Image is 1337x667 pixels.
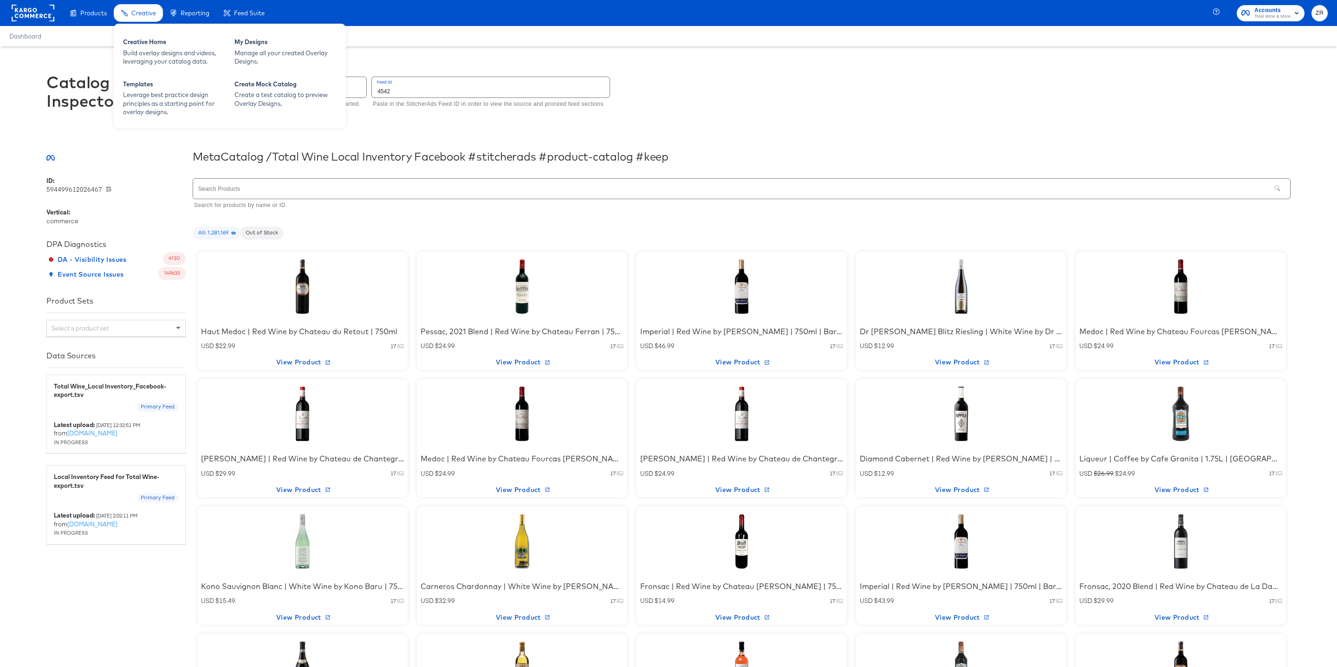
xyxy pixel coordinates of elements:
[636,610,847,625] button: View Product
[856,355,1066,370] button: View Product
[830,597,835,605] small: 17
[640,581,843,592] div: Fronsac | Red Wine by Chateau [PERSON_NAME] | 750ml
[197,355,408,370] button: View Product
[640,612,843,623] span: View Product
[1094,469,1114,478] span: $26.99
[215,596,235,605] span: $15.49
[1076,610,1286,625] button: View Product
[1254,6,1291,15] span: Accounts
[860,581,1063,592] div: Imperial | Red Wine by [PERSON_NAME] | 750ml | Barrel Score 90 Points
[163,255,186,262] span: 4130
[874,596,894,605] span: $43.99
[201,581,404,592] div: Kono Sauvignon Blanc | White Wine by Kono Baru | 750ml | New Zealand Barrel Score 89 Points
[390,470,396,477] small: 17
[421,326,623,337] div: Pessac, 2021 Blend | Red Wine by Chateau Ferran | 750ml | [GEOGRAPHIC_DATA]
[215,469,235,478] span: $29.99
[201,356,404,368] span: View Product
[421,453,623,464] div: Medoc | Red Wine by Chateau Fourcas [PERSON_NAME] | 750ml
[1079,469,1094,478] span: USD
[181,9,209,17] span: Reporting
[1049,343,1055,350] small: 17
[46,252,130,267] button: DA - Visibility Issues
[240,229,284,237] span: Out of Stock
[1114,469,1135,478] span: $24.99
[197,482,408,497] button: View Product
[50,254,127,266] span: DA - Visibility Issues
[860,342,874,350] span: USD
[830,470,835,477] small: 17
[50,269,124,280] span: Event Source Issues
[54,511,95,519] b: Latest upload:
[201,612,404,623] span: View Product
[54,511,178,537] div: from
[640,484,843,496] span: View Product
[194,201,1284,210] p: Search for products by name or ID.
[390,597,396,605] small: 17
[80,9,107,17] span: Products
[860,356,1063,368] span: View Product
[1049,470,1055,477] small: 17
[1076,355,1286,370] button: View Product
[417,482,627,497] button: View Product
[435,342,455,350] span: $24.99
[215,342,235,350] span: $22.99
[201,469,215,478] span: USD
[421,469,435,478] span: USD
[46,176,54,185] b: ID:
[874,469,894,478] span: $12.99
[1079,342,1094,350] span: USD
[640,342,655,350] span: USD
[640,596,655,605] span: USD
[860,469,874,478] span: USD
[67,429,117,437] a: [DOMAIN_NAME]
[390,343,396,350] small: 17
[421,484,623,496] span: View Product
[1079,326,1282,337] div: Medoc | Red Wine by Chateau Fourcas [PERSON_NAME] | 750ml
[46,296,186,305] div: Product Sets
[1315,8,1324,19] span: ZR
[860,326,1063,337] div: Dr [PERSON_NAME] Blitz Riesling | White Wine by Dr [PERSON_NAME]-[GEOGRAPHIC_DATA] | 750ml | [GEO...
[1079,581,1282,592] div: Fronsac, 2020 Blend | Red Wine by Chateau de La Dauphine | 750ml | [GEOGRAPHIC_DATA]
[201,342,215,350] span: USD
[201,596,215,605] span: USD
[96,512,137,519] small: [DATE] 2:02:11 PM
[54,421,95,429] b: Latest upload:
[417,355,627,370] button: View Product
[435,469,455,478] span: $24.99
[435,596,455,605] span: $32.99
[9,32,41,40] a: Dashboard
[193,229,240,237] span: All: 1,281,169
[96,421,140,428] small: [DATE] 12:32:51 PM
[1079,453,1282,464] div: Liqueur | Coffee by Cafe Granita | 1.75L | [GEOGRAPHIC_DATA]
[421,356,623,368] span: View Product
[158,270,186,277] span: 149635
[193,150,1291,163] div: Meta Catalog / Total Wine Local Inventory Facebook #stitcherads #product-catalog #keep
[1311,5,1328,21] button: ZR
[54,421,178,447] div: from
[46,240,186,249] div: DPA Diagnostics
[54,382,178,399] div: Total Wine_Local Inventory_Facebook-export.tsv
[640,453,843,464] div: [PERSON_NAME] | Red Wine by Chateau de Chantegrive | 750ml
[193,227,240,240] div: All: 1,281,169
[830,343,835,350] small: 17
[860,612,1063,623] span: View Product
[46,351,186,360] div: Data Sources
[201,484,404,496] span: View Product
[655,596,675,605] span: $14.99
[1079,612,1282,623] span: View Product
[1049,597,1055,605] small: 17
[373,100,604,109] p: Paste in the StitcherAds Feed ID in order to view the source and proceed feed sections
[201,326,404,337] div: Haut Medoc | Red Wine by Chateau du Retout | 750ml
[197,610,408,625] button: View Product
[201,453,404,464] div: [PERSON_NAME] | Red Wine by Chateau de Chantegrive | 750ml
[1269,597,1274,605] small: 17
[54,473,178,490] div: Local Inventory Feed for Total Wine-export.tsv
[54,439,88,446] span: In Progress
[137,494,178,502] span: Primary Feed
[421,596,435,605] span: USD
[640,326,843,337] div: Imperial | Red Wine by [PERSON_NAME] | 750ml | Barrel Score 90 Points
[1254,13,1291,20] span: Total Wine & More
[67,520,117,528] a: [DOMAIN_NAME]
[640,356,843,368] span: View Product
[240,227,284,240] div: Out of Stock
